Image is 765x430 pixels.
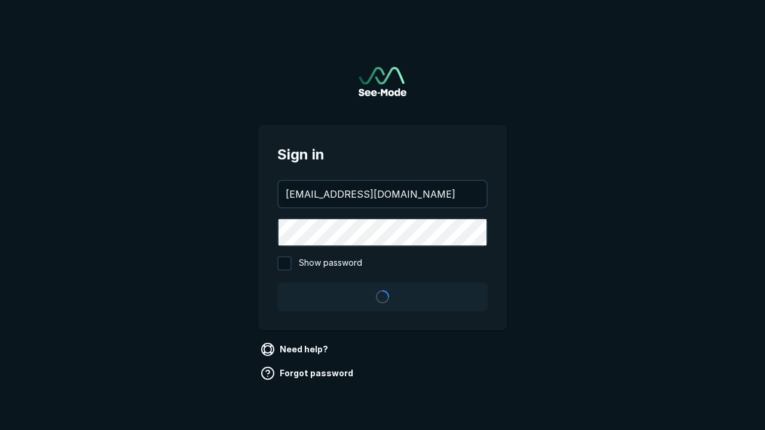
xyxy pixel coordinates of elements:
input: your@email.com [279,181,486,207]
span: Show password [299,256,362,271]
a: Forgot password [258,364,358,383]
a: Go to sign in [359,67,406,96]
img: See-Mode Logo [359,67,406,96]
span: Sign in [277,144,488,165]
a: Need help? [258,340,333,359]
